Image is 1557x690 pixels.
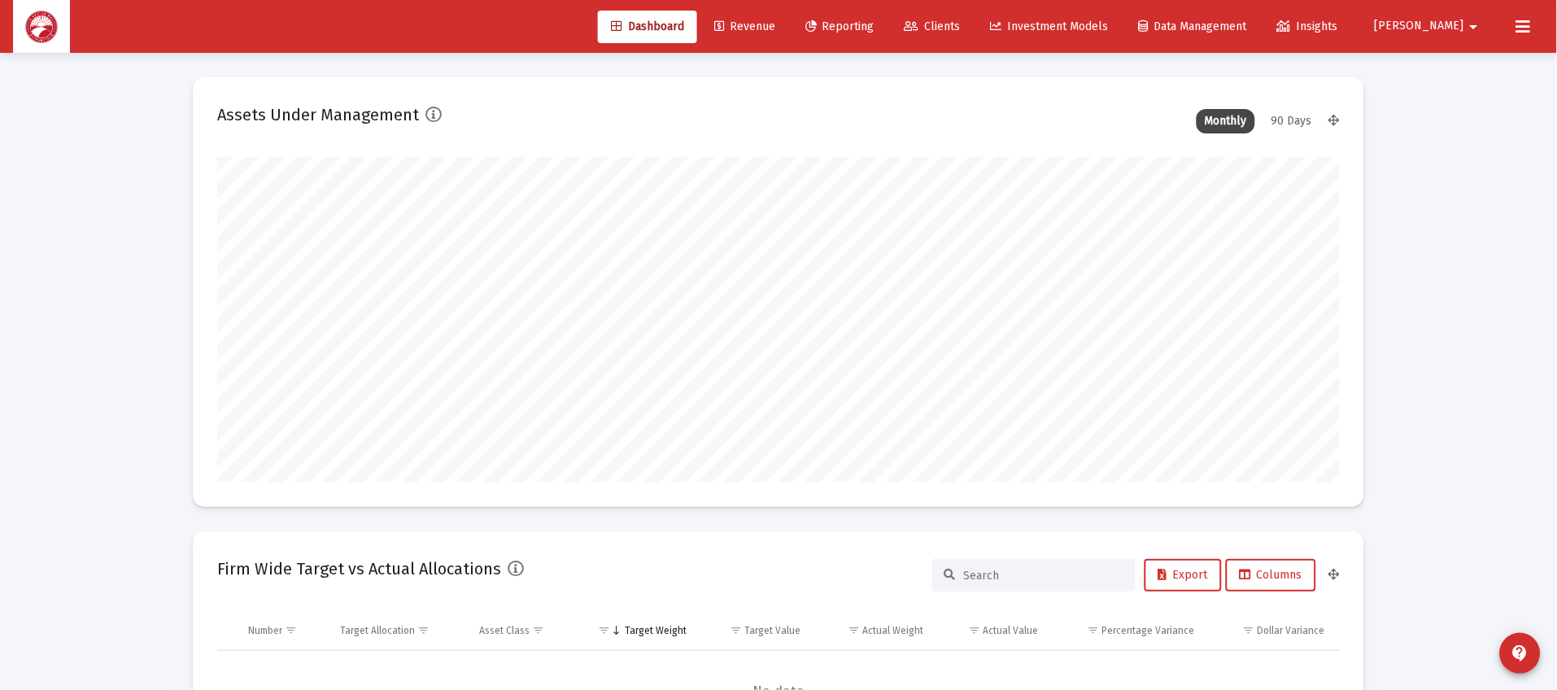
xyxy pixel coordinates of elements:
[1240,568,1302,582] span: Columns
[468,611,576,650] td: Column Asset Class
[598,624,610,636] span: Show filter options for column 'Target Weight'
[968,624,980,636] span: Show filter options for column 'Actual Value'
[991,20,1109,33] span: Investment Models
[532,624,544,636] span: Show filter options for column 'Asset Class'
[1049,611,1206,650] td: Column Percentage Variance
[714,20,775,33] span: Revenue
[1158,568,1208,582] span: Export
[1226,559,1316,592] button: Columns
[978,11,1122,43] a: Investment Models
[611,20,684,33] span: Dashboard
[745,624,801,637] div: Target Value
[1197,109,1255,133] div: Monthly
[285,624,297,636] span: Show filter options for column 'Number'
[964,569,1123,583] input: Search
[625,624,687,637] div: Target Weight
[892,11,974,43] a: Clients
[1206,611,1340,650] td: Column Dollar Variance
[1088,624,1100,636] span: Show filter options for column 'Percentage Variance'
[598,11,697,43] a: Dashboard
[237,611,329,650] td: Column Number
[248,624,282,637] div: Number
[479,624,530,637] div: Asset Class
[1464,11,1484,43] mat-icon: arrow_drop_down
[1264,11,1351,43] a: Insights
[341,624,416,637] div: Target Allocation
[418,624,430,636] span: Show filter options for column 'Target Allocation'
[217,556,501,582] h2: Firm Wide Target vs Actual Allocations
[848,624,860,636] span: Show filter options for column 'Actual Weight'
[1258,624,1325,637] div: Dollar Variance
[905,20,961,33] span: Clients
[1243,624,1255,636] span: Show filter options for column 'Dollar Variance'
[25,11,58,43] img: Dashboard
[935,611,1049,650] td: Column Actual Value
[1511,644,1530,663] mat-icon: contact_support
[731,624,743,636] span: Show filter options for column 'Target Value'
[217,102,419,128] h2: Assets Under Management
[1145,559,1222,592] button: Export
[1355,10,1503,42] button: [PERSON_NAME]
[329,611,469,650] td: Column Target Allocation
[1375,20,1464,33] span: [PERSON_NAME]
[698,611,813,650] td: Column Target Value
[862,624,923,637] div: Actual Weight
[1263,109,1320,133] div: 90 Days
[813,611,935,650] td: Column Actual Weight
[701,11,788,43] a: Revenue
[792,11,888,43] a: Reporting
[1102,624,1195,637] div: Percentage Variance
[1277,20,1338,33] span: Insights
[805,20,874,33] span: Reporting
[1126,11,1260,43] a: Data Management
[576,611,698,650] td: Column Target Weight
[983,624,1038,637] div: Actual Value
[1139,20,1247,33] span: Data Management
